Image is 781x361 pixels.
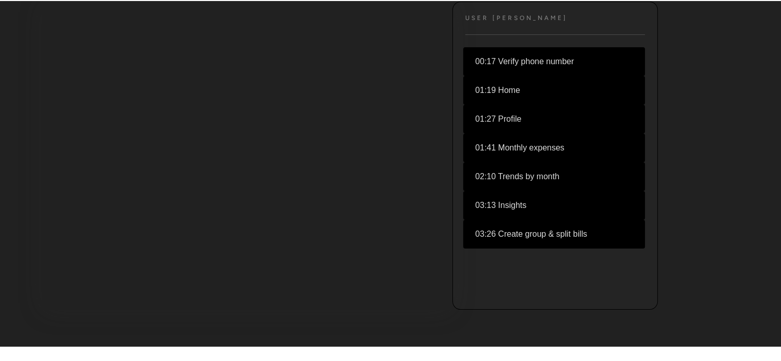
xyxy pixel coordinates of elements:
li: 01:41 Monthly expenses [463,134,645,162]
li: 02:10 Trends by month [463,162,645,191]
h4: User [PERSON_NAME] [465,14,567,22]
li: 01:19 Home [463,76,645,105]
li: 03:13 Insights [463,191,645,220]
li: 00:17 Verify phone number [463,47,645,76]
li: 03:26 Create group & split bills [463,220,645,249]
li: 01:27 Profile [463,105,645,134]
